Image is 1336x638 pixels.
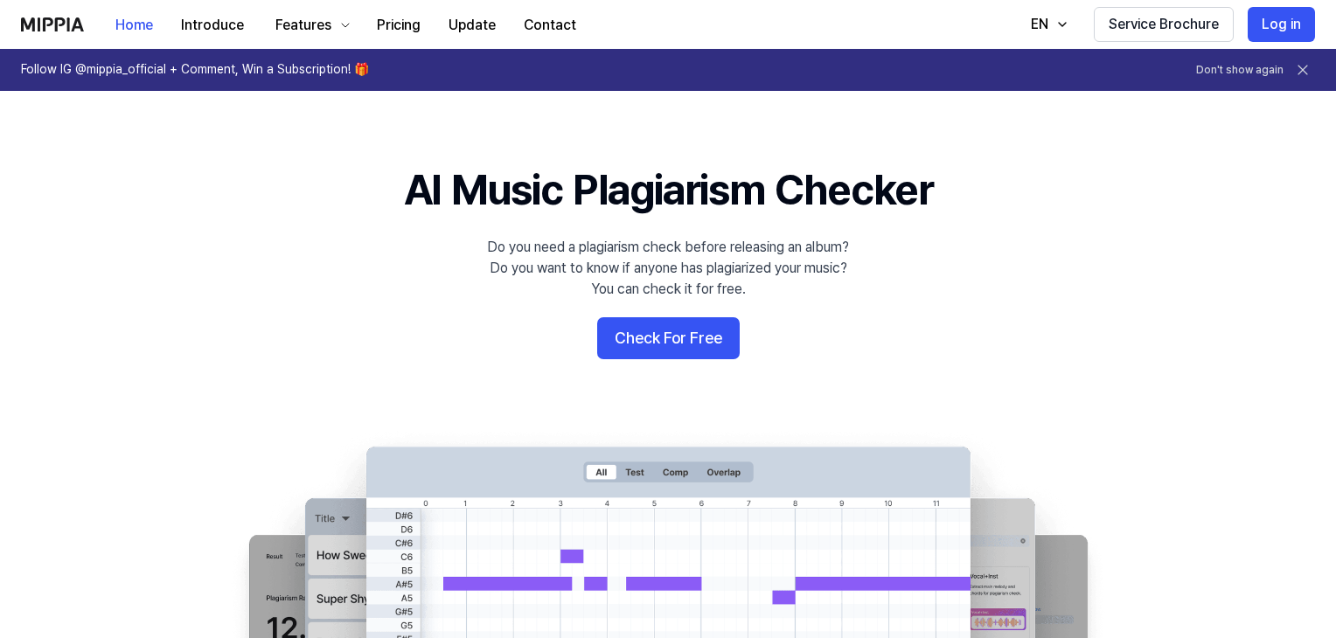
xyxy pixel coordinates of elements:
[21,17,84,31] img: logo
[1196,63,1284,78] button: Don't show again
[510,8,590,43] button: Contact
[1013,7,1080,42] button: EN
[435,1,510,49] a: Update
[487,237,849,300] div: Do you need a plagiarism check before releasing an album? Do you want to know if anyone has plagi...
[167,8,258,43] button: Introduce
[1027,14,1052,35] div: EN
[597,317,740,359] button: Check For Free
[272,15,335,36] div: Features
[101,1,167,49] a: Home
[363,8,435,43] button: Pricing
[258,8,363,43] button: Features
[21,61,369,79] h1: Follow IG @mippia_official + Comment, Win a Subscription! 🎁
[101,8,167,43] button: Home
[1094,7,1234,42] button: Service Brochure
[1248,7,1315,42] button: Log in
[404,161,933,219] h1: AI Music Plagiarism Checker
[435,8,510,43] button: Update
